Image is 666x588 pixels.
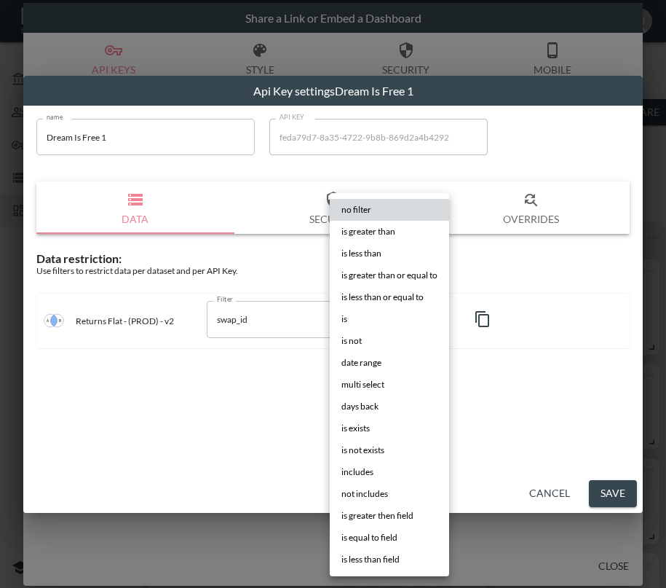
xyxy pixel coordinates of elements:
span: is not exists [341,444,384,457]
span: is less than [341,247,381,260]
span: is less than or equal to [341,291,424,304]
span: is greater than [341,225,395,238]
span: is not [341,334,362,348]
span: no filter [341,203,371,216]
span: is greater then field [341,509,413,522]
span: multi select [341,378,384,391]
span: is less than field [341,553,400,566]
span: not includes [341,487,388,501]
span: is equal to field [341,531,397,544]
span: is [341,313,347,326]
span: is greater than or equal to [341,269,437,282]
span: days back [341,400,378,413]
span: date range [341,356,381,369]
span: includes [341,466,373,479]
span: is exists [341,422,370,435]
